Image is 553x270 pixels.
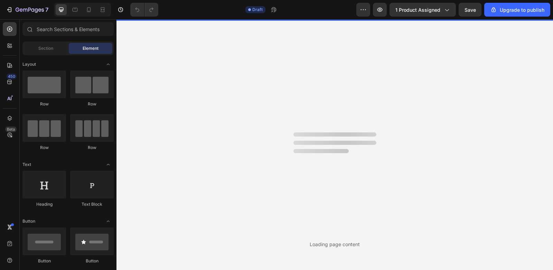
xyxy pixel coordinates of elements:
[484,3,550,17] button: Upgrade to publish
[70,201,114,207] div: Text Block
[5,127,17,132] div: Beta
[22,201,66,207] div: Heading
[395,6,440,13] span: 1 product assigned
[70,101,114,107] div: Row
[103,216,114,227] span: Toggle open
[390,3,456,17] button: 1 product assigned
[22,218,35,224] span: Button
[459,3,481,17] button: Save
[45,6,48,14] p: 7
[22,61,36,67] span: Layout
[103,159,114,170] span: Toggle open
[22,161,31,168] span: Text
[22,22,114,36] input: Search Sections & Elements
[103,59,114,70] span: Toggle open
[252,7,263,13] span: Draft
[22,145,66,151] div: Row
[22,101,66,107] div: Row
[22,258,66,264] div: Button
[7,74,17,79] div: 450
[310,241,360,248] div: Loading page content
[83,45,99,52] span: Element
[3,3,51,17] button: 7
[70,258,114,264] div: Button
[490,6,544,13] div: Upgrade to publish
[70,145,114,151] div: Row
[465,7,476,13] span: Save
[130,3,158,17] div: Undo/Redo
[38,45,53,52] span: Section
